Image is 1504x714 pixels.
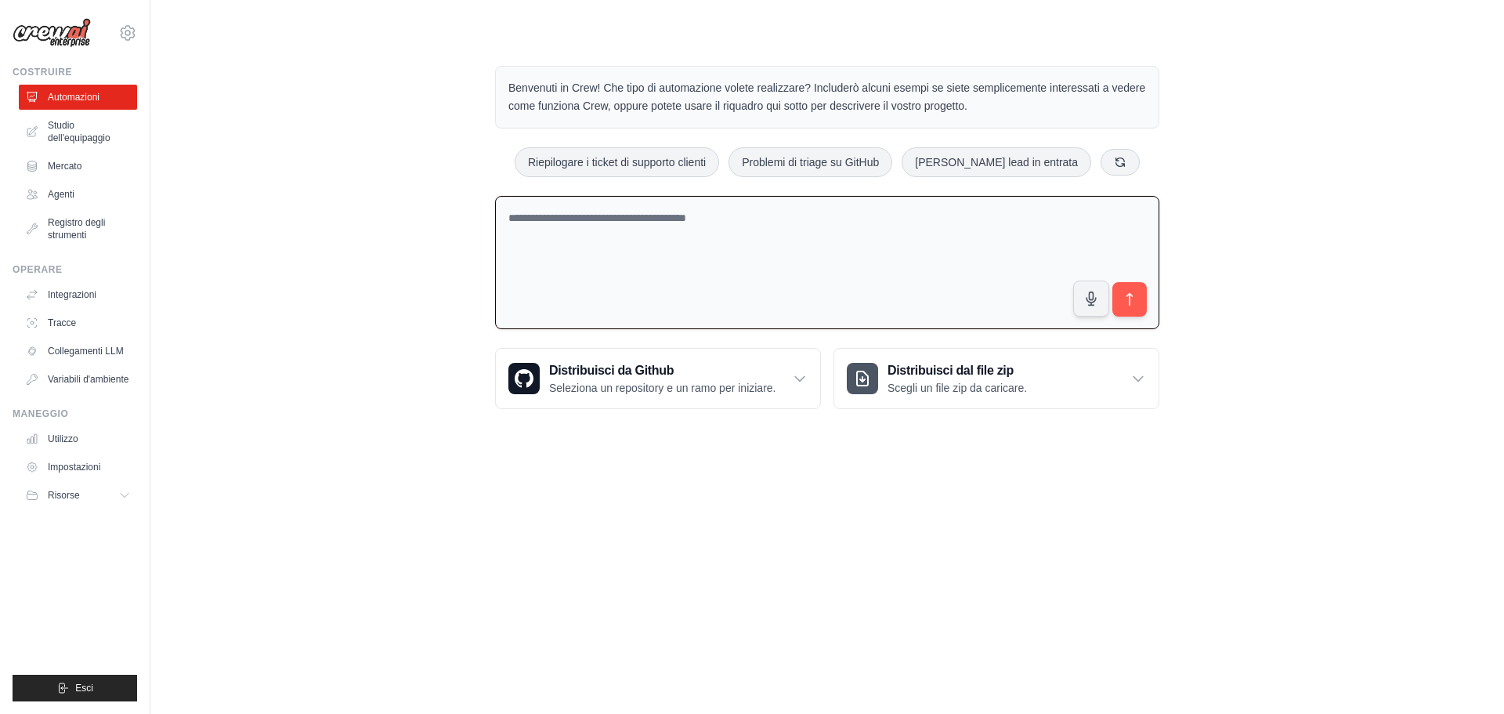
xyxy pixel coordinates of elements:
div: Chat widget [1426,639,1504,714]
font: Costruire [13,67,72,78]
button: Problemi di triage su GitHub [728,147,892,177]
font: Variabili d'ambiente [48,374,128,385]
font: Tracce [48,317,76,328]
font: [PERSON_NAME] lead in entrata [915,156,1078,169]
font: Maneggio [13,408,68,419]
button: Risorse [19,483,137,508]
font: Automazioni [48,92,99,103]
font: Risorse [48,490,80,501]
a: Automazioni [19,85,137,110]
button: [PERSON_NAME] lead in entrata [902,147,1091,177]
font: Utilizzo [48,433,78,444]
font: Distribuisci dal file zip [888,364,1014,377]
a: Collegamenti LLM [19,339,137,364]
font: Distribuisci da Github [549,364,674,377]
a: Utilizzo [19,426,137,451]
button: Esci [13,675,137,701]
font: Problemi di triage su GitHub [742,156,879,169]
font: Collegamenti LLM [48,346,124,357]
iframe: Widget di chat [1426,639,1504,714]
font: Agenti [48,189,74,200]
font: Scegli un file zip da caricare. [888,382,1027,394]
a: Variabili d'ambiente [19,367,137,392]
a: Tracce [19,310,137,335]
font: Seleziona un repository e un ramo per iniziare. [549,382,776,394]
a: Studio dell'equipaggio [19,113,137,150]
font: Operare [13,264,63,275]
a: Agenti [19,182,137,207]
font: Esci [75,683,93,694]
font: Impostazioni [48,462,100,473]
a: Impostazioni [19,455,137,480]
font: Mercato [48,161,81,172]
font: Benvenuti in Crew! Che tipo di automazione volete realizzare? Includerò alcuni esempi se siete se... [508,82,1145,112]
img: Logo [13,18,91,48]
font: Riepilogare i ticket di supporto clienti [528,156,706,169]
font: Studio dell'equipaggio [48,120,110,143]
button: Riepilogare i ticket di supporto clienti [515,147,719,177]
font: Integrazioni [48,289,96,300]
a: Registro degli strumenti [19,210,137,248]
font: Registro degli strumenti [48,217,105,241]
a: Mercato [19,154,137,179]
a: Integrazioni [19,282,137,307]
